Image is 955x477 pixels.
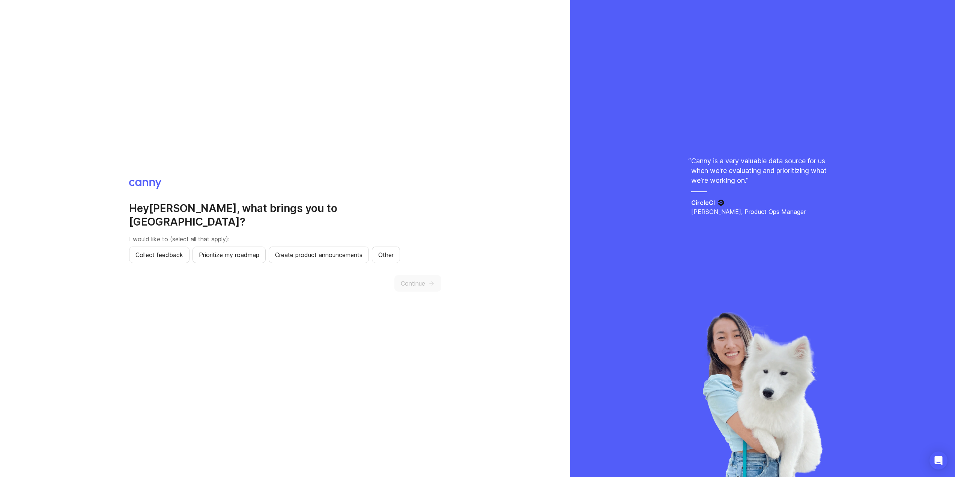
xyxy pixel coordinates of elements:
span: Collect feedback [135,250,183,259]
h2: Hey [PERSON_NAME] , what brings you to [GEOGRAPHIC_DATA]? [129,202,441,229]
button: Continue [394,275,441,292]
button: Collect feedback [129,247,189,263]
button: Other [372,247,400,263]
div: Open Intercom Messenger [929,451,947,469]
h5: CircleCI [691,198,715,207]
span: Create product announcements [275,250,362,259]
span: Other [378,250,394,259]
img: liya-429d2be8cea6414bfc71c507a98abbfa.webp [701,312,824,477]
span: Continue [401,279,425,288]
img: Canny logo [129,180,162,189]
p: Canny is a very valuable data source for us when we're evaluating and prioritizing what we're wor... [691,156,834,185]
button: Prioritize my roadmap [193,247,266,263]
img: CircleCI logo [718,200,724,206]
p: I would like to (select all that apply): [129,235,441,244]
span: Prioritize my roadmap [199,250,259,259]
button: Create product announcements [269,247,369,263]
p: [PERSON_NAME], Product Ops Manager [691,207,834,216]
